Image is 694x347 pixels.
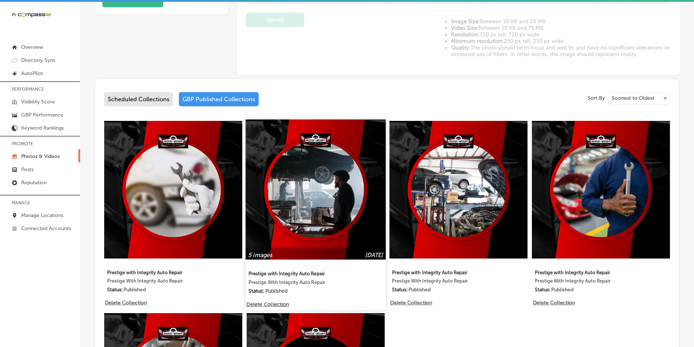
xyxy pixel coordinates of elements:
[179,92,259,106] div: GBP Published Collections
[21,57,56,63] p: Directory Sync
[535,278,639,287] label: Prestige With Integrity Auto Repair
[551,287,573,293] p: Published
[21,125,64,131] p: Keyword Rankings
[104,121,242,259] img: Collection thumbnail
[365,251,383,258] p: [DATE]
[248,288,264,294] p: Status:
[408,287,431,293] p: Published
[107,278,211,287] label: Prestige With Integrity Auto Repair
[21,166,34,173] p: Posts
[588,95,605,101] p: Sort By
[21,112,63,118] p: GBP Performance
[246,119,386,259] img: Collection thumbnail
[21,99,55,105] p: Visibility Score
[390,300,431,306] p: Delete Collection
[21,70,43,76] p: AutoPilot
[123,287,146,293] p: Published
[104,92,173,106] div: Scheduled Collections
[612,95,654,102] p: Soonest to Oldest
[247,301,288,307] p: Delete Collection
[107,287,123,293] p: Status:
[392,287,408,293] p: Status:
[21,225,71,232] p: Connected Accounts
[533,300,574,306] p: Delete Collection
[609,92,670,104] div: Soonest to Oldest
[535,287,550,293] p: Status:
[392,278,496,287] label: Prestige With Integrity Auto Repair
[107,265,211,278] label: Prestige with Integrity Auto Repair
[532,121,670,259] img: Collection thumbnail
[21,212,63,218] p: Manage Locations
[265,288,288,294] p: Published
[392,265,496,278] label: Prestige with Integrity Auto Repair
[248,266,354,279] label: Prestige with Integrity Auto Repair
[248,251,272,258] p: 5 images
[21,180,47,186] p: Reputation
[21,44,43,50] p: Overview
[105,300,146,306] p: Delete Collection
[248,279,354,288] label: Prestige With Integrity Auto Repair
[389,121,528,259] img: Collection thumbnail
[12,11,52,18] img: 660ab0bf-5cc7-4cb8-ba1c-48b5ae0f18e60NCTV_CLogo_TV_Black_-500x88.png
[535,265,639,278] label: Prestige with Integrity Auto Repair
[21,153,60,159] p: Photos & Videos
